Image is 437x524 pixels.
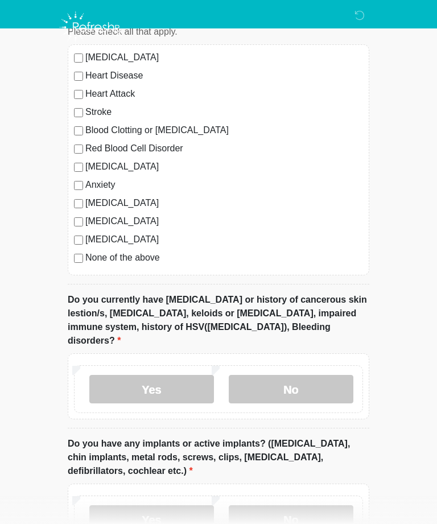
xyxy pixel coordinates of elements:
input: [MEDICAL_DATA] [74,199,83,208]
label: None of the above [85,251,363,265]
label: No [229,375,353,403]
label: [MEDICAL_DATA] [85,196,363,210]
label: Heart Disease [85,69,363,82]
input: Blood Clotting or [MEDICAL_DATA] [74,126,83,135]
label: Anxiety [85,178,363,192]
label: Blood Clotting or [MEDICAL_DATA] [85,123,363,137]
label: Red Blood Cell Disorder [85,142,363,155]
input: Heart Attack [74,90,83,99]
input: [MEDICAL_DATA] [74,163,83,172]
input: None of the above [74,254,83,263]
label: Heart Attack [85,87,363,101]
label: [MEDICAL_DATA] [85,214,363,228]
input: [MEDICAL_DATA] [74,217,83,226]
label: Stroke [85,105,363,119]
input: [MEDICAL_DATA] [74,53,83,63]
input: Anxiety [74,181,83,190]
label: Yes [89,375,214,403]
label: [MEDICAL_DATA] [85,160,363,174]
label: [MEDICAL_DATA] [85,233,363,246]
input: Stroke [74,108,83,117]
img: Refresh RX Logo [56,9,125,46]
label: Do you currently have [MEDICAL_DATA] or history of cancerous skin lestion/s, [MEDICAL_DATA], kelo... [68,293,369,348]
label: Do you have any implants or active implants? ([MEDICAL_DATA], chin implants, metal rods, screws, ... [68,437,369,478]
label: [MEDICAL_DATA] [85,51,363,64]
input: Red Blood Cell Disorder [74,145,83,154]
input: [MEDICAL_DATA] [74,236,83,245]
input: Heart Disease [74,72,83,81]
